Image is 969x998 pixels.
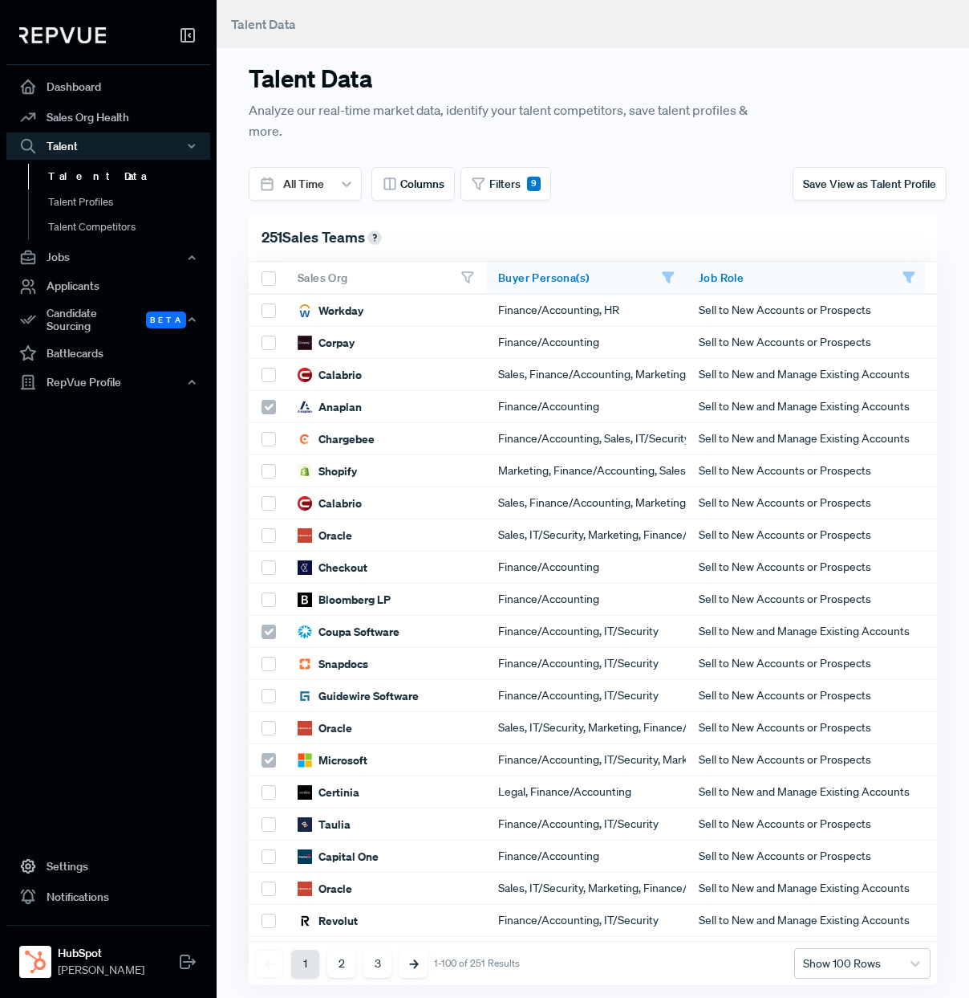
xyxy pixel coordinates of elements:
[686,295,926,327] div: Sell to New Accounts or Prospects
[6,302,210,339] button: Candidate Sourcing Beta
[298,785,312,800] img: Certinia
[803,177,936,191] span: Save View as Talent Profile
[6,302,210,339] div: Candidate Sourcing
[249,214,937,262] div: 251 Sales Teams
[298,432,312,446] img: Chargebee
[298,753,312,768] img: Microsoft
[686,616,926,648] div: Sell to New and Manage Existing Accounts
[298,914,312,928] img: Revolut
[485,584,686,616] div: Finance/Accounting
[686,391,926,423] div: Sell to New and Manage Existing Accounts
[298,849,312,864] img: Capital One
[485,680,686,712] div: Finance/Accounting, IT/Security
[298,881,352,897] div: Oracle
[6,882,210,912] a: Notifications
[298,913,358,929] div: Revolut
[6,338,210,369] a: Battlecards
[686,873,926,905] div: Sell to New and Manage Existing Accounts
[6,102,210,132] a: Sales Org Health
[485,809,686,841] div: Finance/Accounting, IT/Security
[485,455,686,487] div: Marketing, Finance/Accounting, Sales
[686,455,926,487] div: Sell to New Accounts or Prospects
[686,423,926,455] div: Sell to New and Manage Existing Accounts
[58,945,144,962] strong: HubSpot
[686,552,926,584] div: Sell to New Accounts or Prospects
[485,391,686,423] div: Finance/Accounting
[298,817,351,833] div: Taulia
[22,949,48,975] img: HubSpot
[28,164,232,189] a: Talent Data
[298,882,312,896] img: Oracle
[6,71,210,102] a: Dashboard
[327,950,355,978] button: 2
[298,463,357,479] div: Shopify
[298,657,312,671] img: Snapdocs
[686,809,926,841] div: Sell to New Accounts or Prospects
[298,656,368,672] div: Snapdocs
[298,849,379,865] div: Capital One
[485,519,686,552] div: Sales, IT/Security, Marketing, Finance/Accounting, HR
[298,399,362,415] div: Anaplan
[298,784,359,800] div: Certinia
[485,327,686,359] div: Finance/Accounting
[686,584,926,616] div: Sell to New Accounts or Prospects
[58,962,144,979] span: [PERSON_NAME]
[460,167,551,201] button: Filters9
[298,303,363,319] div: Workday
[485,937,686,969] div: Finance/Accounting, IT/Security
[399,950,428,978] button: Next
[298,271,348,285] span: Sales Org
[371,167,455,201] button: Columns
[298,625,312,639] img: Coupa Software
[485,423,686,455] div: Finance/Accounting, Sales, IT/Security
[298,496,312,511] img: Calabrio
[298,335,355,351] div: Corpay
[686,487,926,519] div: Sell to New Accounts or Prospects
[686,519,926,552] div: Sell to New Accounts or Prospects
[298,303,312,318] img: Workday
[298,817,312,832] img: Taulia
[298,336,312,350] img: Corpay
[298,688,419,704] div: Guidewire Software
[6,925,210,985] a: HubSpotHubSpot[PERSON_NAME]
[686,905,926,937] div: Sell to New and Manage Existing Accounts
[686,680,926,712] div: Sell to New Accounts or Prospects
[298,528,352,544] div: Oracle
[6,369,210,396] button: RepVue Profile
[485,744,686,776] div: Finance/Accounting, IT/Security, Marketing
[291,950,319,978] button: 1
[6,271,210,302] a: Applicants
[298,720,352,736] div: Oracle
[485,487,686,519] div: Sales, Finance/Accounting, Marketing
[686,648,926,680] div: Sell to New Accounts or Prospects
[489,176,521,193] span: Filters
[28,214,232,240] a: Talent Competitors
[6,132,210,160] button: Talent
[686,744,926,776] div: Sell to New Accounts or Prospects
[485,776,686,809] div: Legal, Finance/Accounting
[485,905,686,937] div: Finance/Accounting, IT/Security
[400,176,444,193] span: Columns
[298,592,391,608] div: Bloomberg LP
[298,495,362,511] div: Calabrio
[485,552,686,584] div: Finance/Accounting
[686,776,926,809] div: Sell to New and Manage Existing Accounts
[527,177,541,191] div: 9
[298,624,399,640] div: Coupa Software
[6,244,210,271] button: Jobs
[298,528,312,543] img: Oracle
[498,271,589,285] span: Buyer Persona(s)
[298,367,362,383] div: Calabrio
[249,100,760,141] p: Analyze our real-time market data, identify your talent competitors, save talent profiles & more.
[485,648,686,680] div: Finance/Accounting, IT/Security
[28,189,232,215] a: Talent Profiles
[485,873,686,905] div: Sales, IT/Security, Marketing, Finance/Accounting, HR
[793,167,947,201] button: Save View as Talent Profile
[298,689,312,703] img: Guidewire Software
[146,312,186,328] span: Beta
[485,616,686,648] div: Finance/Accounting, IT/Security
[298,400,312,414] img: Anaplan
[434,958,520,969] div: 1-100 of 251 Results
[231,16,296,32] span: Talent Data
